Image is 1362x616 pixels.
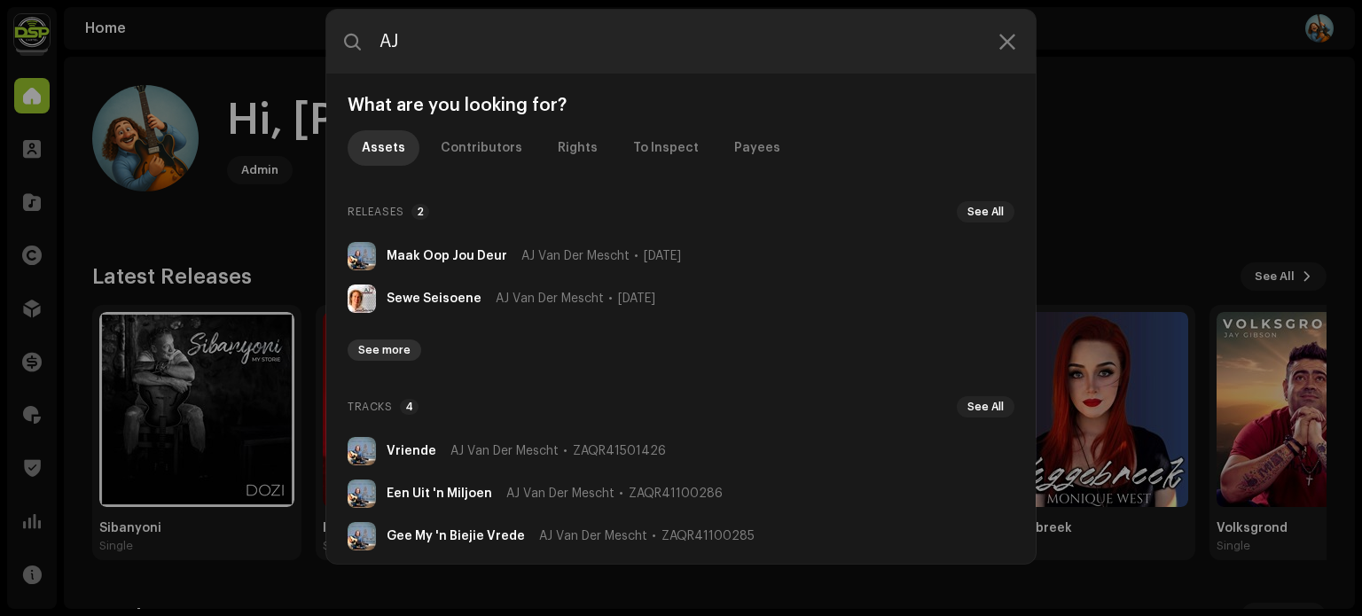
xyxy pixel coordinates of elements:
[957,396,1014,417] button: See All
[348,285,376,313] img: 1a426046-c516-43ad-a588-93ce525f80d3
[348,480,376,508] img: a333283b-d2d3-4a49-a8a4-cdd48b81df0e
[629,487,723,501] span: ZAQR41100286
[348,522,376,550] img: a333283b-d2d3-4a49-a8a4-cdd48b81df0e
[558,130,598,166] div: Rights
[496,292,604,306] span: AJ Van Der Mescht
[618,292,655,306] span: [DATE]
[734,130,780,166] div: Payees
[633,130,699,166] div: To Inspect
[441,130,522,166] div: Contributors
[348,242,376,270] img: a333283b-d2d3-4a49-a8a4-cdd48b81df0e
[400,399,419,415] p-badge: 4
[521,249,630,263] span: AJ Van Der Mescht
[326,10,1036,74] input: Search
[450,444,559,458] span: AJ Van Der Mescht
[661,529,755,543] span: ZAQR41100285
[573,444,666,458] span: ZAQR41501426
[348,339,421,361] button: See more
[348,437,376,465] img: a333283b-d2d3-4a49-a8a4-cdd48b81df0e
[967,400,1004,414] span: See All
[387,292,481,306] strong: Sewe Seisoene
[957,201,1014,222] button: See All
[387,487,492,501] strong: Een Uit 'n Miljoen
[539,529,647,543] span: AJ Van Der Mescht
[340,95,1021,116] div: What are you looking for?
[387,249,507,263] strong: Maak Oop Jou Deur
[387,529,525,543] strong: Gee My 'n Biejie Vrede
[348,396,393,417] span: Tracks
[358,343,411,357] span: See more
[644,249,681,263] span: [DATE]
[348,201,404,222] span: Releases
[967,205,1004,219] span: See All
[362,130,405,166] div: Assets
[411,204,429,220] p-badge: 2
[387,444,436,458] strong: Vriende
[506,487,614,501] span: AJ Van Der Mescht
